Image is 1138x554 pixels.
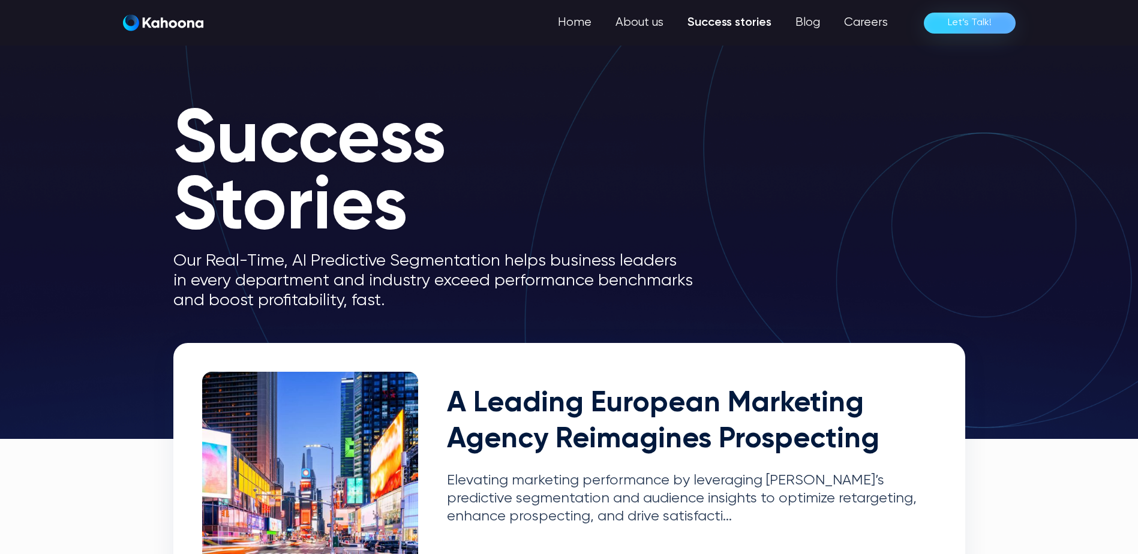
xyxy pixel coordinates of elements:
[123,14,203,32] a: home
[447,386,936,457] h2: A Leading European Marketing Agency Reimagines Prospecting
[832,11,900,35] a: Careers
[948,13,992,32] div: Let’s Talk!
[546,11,603,35] a: Home
[173,108,713,242] h1: Success Stories
[173,251,713,311] p: Our Real-Time, AI Predictive Segmentation helps business leaders in every department and industry...
[447,472,936,525] p: Elevating marketing performance by leveraging [PERSON_NAME]’s predictive segmentation and audienc...
[783,11,832,35] a: Blog
[924,13,1016,34] a: Let’s Talk!
[675,11,783,35] a: Success stories
[123,14,203,31] img: Kahoona logo white
[603,11,675,35] a: About us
